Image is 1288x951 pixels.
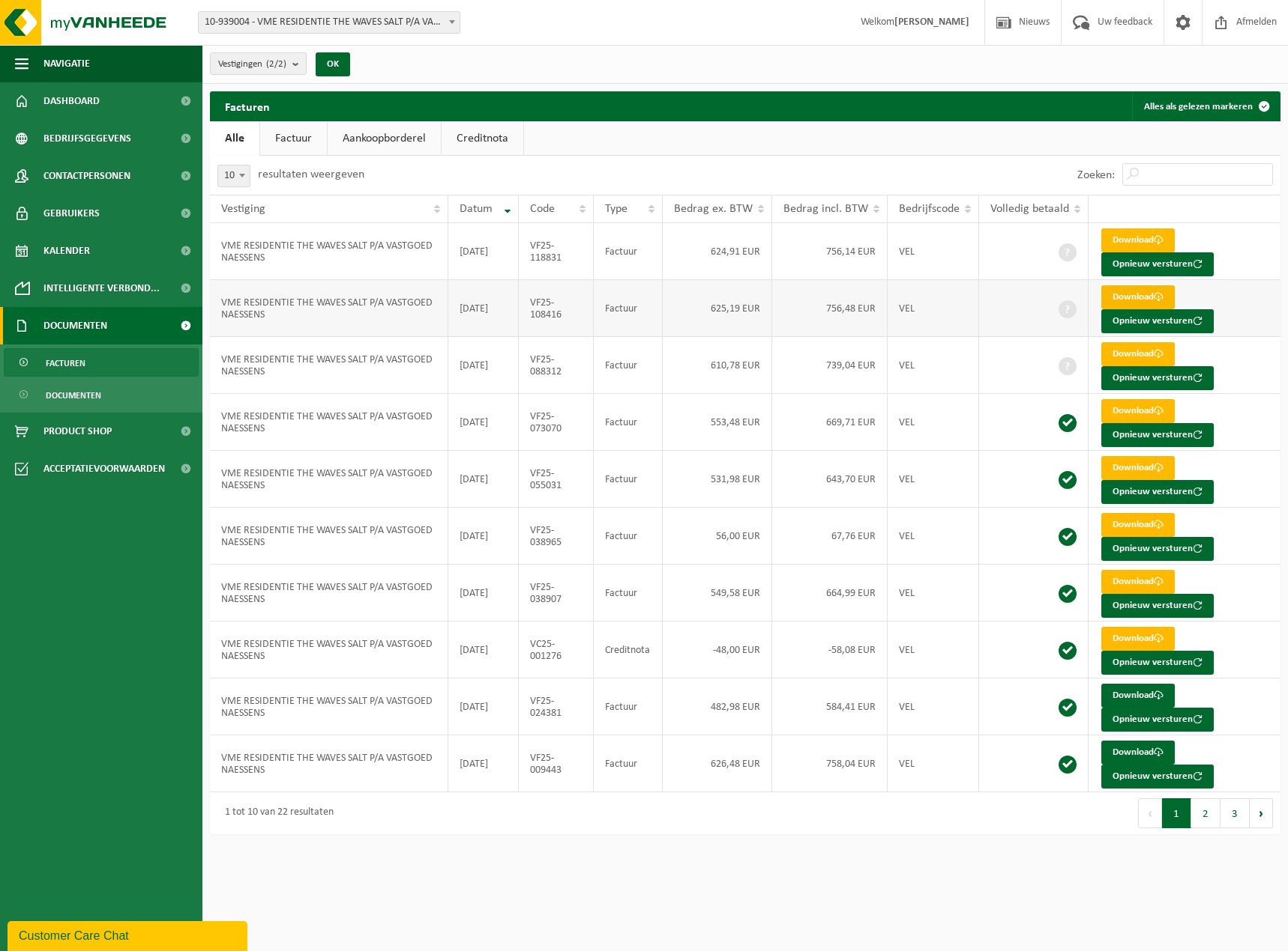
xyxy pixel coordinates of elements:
td: VME RESIDENTIE THE WAVES SALT P/A VASTGOED NAESSENS [210,508,448,565]
span: 10 [217,165,250,187]
span: Contactpersonen [43,157,130,195]
td: -48,00 EUR [663,622,772,678]
td: VME RESIDENTIE THE WAVES SALT P/A VASTGOED NAESSENS [210,678,448,735]
td: Factuur [594,223,662,280]
td: [DATE] [448,337,519,394]
td: [DATE] [448,280,519,337]
td: 610,78 EUR [663,337,772,394]
td: VF25-055031 [519,451,594,508]
td: VF25-088312 [519,337,594,394]
td: VF25-009443 [519,735,594,792]
span: Type [605,203,628,215]
td: VF25-118831 [519,223,594,280]
button: 1 [1162,798,1191,828]
td: VC25-001276 [519,622,594,678]
td: 625,19 EUR [663,280,772,337]
td: 756,48 EUR [772,280,888,337]
td: Factuur [594,735,662,792]
span: Bedrijfscode [899,203,960,215]
td: [DATE] [448,565,519,622]
button: Opnieuw versturen [1101,423,1214,447]
a: Download [1101,684,1175,708]
td: 553,48 EUR [663,394,772,451]
a: Facturen [4,348,199,377]
button: Opnieuw versturen [1101,309,1214,333]
td: VEL [888,678,979,735]
td: [DATE] [448,735,519,792]
td: VF25-038907 [519,565,594,622]
div: 1 tot 10 van 22 resultaten [217,800,334,827]
button: Opnieuw versturen [1101,252,1214,276]
a: Download [1101,456,1175,480]
td: VEL [888,565,979,622]
td: [DATE] [448,451,519,508]
span: Bedrag ex. BTW [674,203,753,215]
span: Volledig betaald [990,203,1069,215]
td: Creditnota [594,622,662,678]
td: 626,48 EUR [663,735,772,792]
td: VF25-073070 [519,394,594,451]
td: VEL [888,280,979,337]
span: Acceptatievoorwaarden [43,450,165,487]
span: Navigatie [43,45,90,82]
td: 739,04 EUR [772,337,888,394]
td: 756,14 EUR [772,223,888,280]
td: [DATE] [448,622,519,678]
button: Opnieuw versturen [1101,708,1214,732]
span: Documenten [46,381,101,410]
a: Download [1101,570,1175,594]
label: Zoeken: [1077,169,1115,181]
td: Factuur [594,337,662,394]
td: 531,98 EUR [663,451,772,508]
td: VME RESIDENTIE THE WAVES SALT P/A VASTGOED NAESSENS [210,622,448,678]
button: Next [1250,798,1273,828]
span: Intelligente verbond... [43,270,160,307]
td: VME RESIDENTIE THE WAVES SALT P/A VASTGOED NAESSENS [210,280,448,337]
td: [DATE] [448,394,519,451]
td: VEL [888,735,979,792]
td: VME RESIDENTIE THE WAVES SALT P/A VASTGOED NAESSENS [210,394,448,451]
td: 624,91 EUR [663,223,772,280]
td: 67,76 EUR [772,508,888,565]
span: Product Shop [43,413,112,450]
td: [DATE] [448,678,519,735]
button: Opnieuw versturen [1101,480,1214,504]
a: Creditnota [442,121,523,156]
td: 482,98 EUR [663,678,772,735]
a: Download [1101,342,1175,366]
a: Download [1101,627,1175,651]
strong: [PERSON_NAME] [894,16,969,28]
td: VF25-108416 [519,280,594,337]
span: Gebruikers [43,195,100,232]
span: Vestiging [221,203,265,215]
td: [DATE] [448,223,519,280]
span: 10-939004 - VME RESIDENTIE THE WAVES SALT P/A VASTGOED NAESSENS - OOSTENDE [199,12,460,33]
a: Factuur [260,121,327,156]
span: Dashboard [43,82,100,120]
td: VEL [888,223,979,280]
button: Alles als gelezen markeren [1132,91,1279,121]
h2: Facturen [210,91,285,121]
button: Previous [1138,798,1162,828]
button: Opnieuw versturen [1101,765,1214,789]
button: 3 [1221,798,1250,828]
td: 584,41 EUR [772,678,888,735]
span: Documenten [43,307,107,344]
td: VF25-038965 [519,508,594,565]
span: Vestigingen [218,53,286,76]
td: Factuur [594,565,662,622]
td: Factuur [594,280,662,337]
a: Documenten [4,380,199,409]
td: [DATE] [448,508,519,565]
span: Bedrag incl. BTW [783,203,868,215]
label: resultaten weergeven [258,168,364,180]
button: Opnieuw versturen [1101,366,1214,390]
a: Download [1101,285,1175,309]
a: Aankoopborderel [328,121,441,156]
button: Opnieuw versturen [1101,651,1214,675]
iframe: chat widget [7,918,250,951]
a: Download [1101,399,1175,423]
td: Factuur [594,508,662,565]
td: VME RESIDENTIE THE WAVES SALT P/A VASTGOED NAESSENS [210,565,448,622]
